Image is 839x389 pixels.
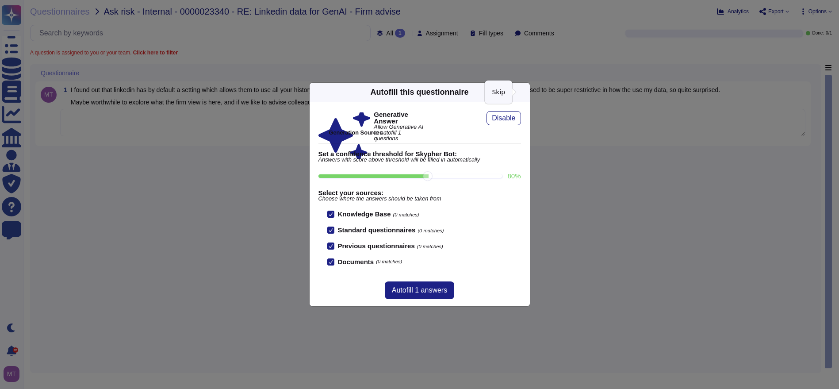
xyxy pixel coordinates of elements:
[338,226,416,234] b: Standard questionnaires
[318,196,521,202] span: Choose where the answers should be taken from
[374,124,426,141] span: Allow Generative AI to autofill 1 questions
[329,129,386,136] b: Generation Sources :
[487,111,521,125] button: Disable
[393,212,419,217] span: (0 matches)
[338,242,415,250] b: Previous questionnaires
[374,111,426,124] b: Generative Answer
[392,287,447,294] span: Autofill 1 answers
[318,150,521,157] b: Set a confidence threshold for Skypher Bot:
[492,115,515,122] span: Disable
[376,259,402,264] span: (0 matches)
[485,81,512,104] div: Skip
[318,157,521,163] span: Answers with score above threshold will be filled in automatically
[370,86,468,98] div: Autofill this questionnaire
[338,258,374,265] b: Documents
[385,281,454,299] button: Autofill 1 answers
[318,189,521,196] b: Select your sources:
[417,244,443,249] span: (0 matches)
[418,228,444,233] span: (0 matches)
[507,173,521,179] label: 80 %
[338,210,391,218] b: Knowledge Base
